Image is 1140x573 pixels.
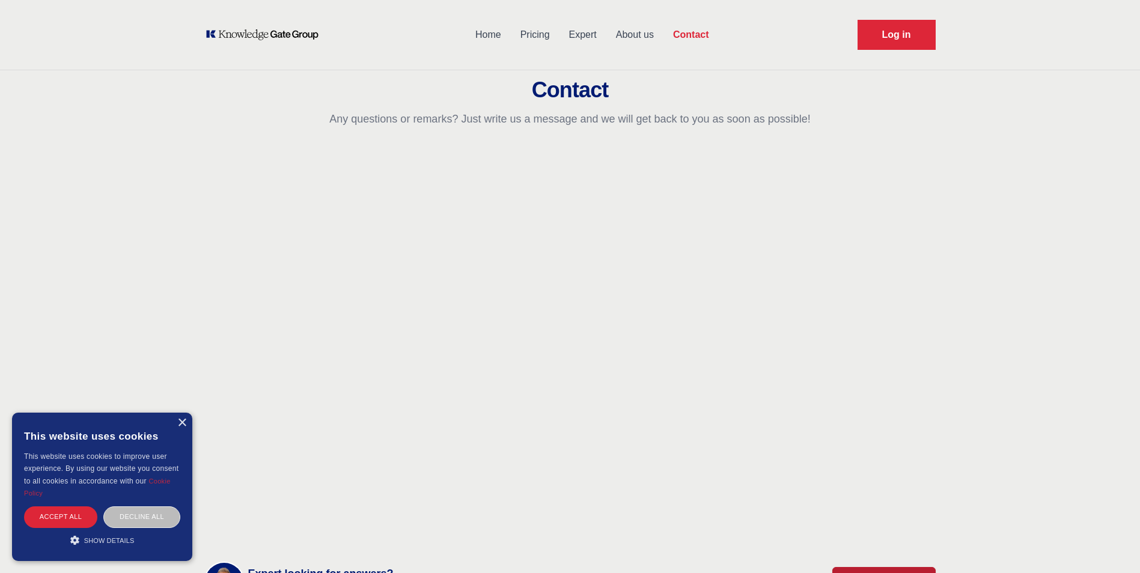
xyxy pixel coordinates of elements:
div: Show details [24,534,180,546]
a: Cookie Policy [24,477,171,497]
a: KOL Knowledge Platform: Talk to Key External Experts (KEE) [205,29,327,41]
iframe: Chat Widget [1080,515,1140,573]
div: Accept all [24,506,97,527]
span: Show details [84,537,135,544]
a: About us [606,19,663,50]
div: Close [177,419,186,428]
a: Request Demo [858,20,936,50]
a: Home [466,19,511,50]
div: Decline all [103,506,180,527]
a: Pricing [511,19,559,50]
span: This website uses cookies to improve user experience. By using our website you consent to all coo... [24,452,178,485]
div: This website uses cookies [24,422,180,450]
a: Contact [663,19,719,50]
a: Expert [559,19,606,50]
